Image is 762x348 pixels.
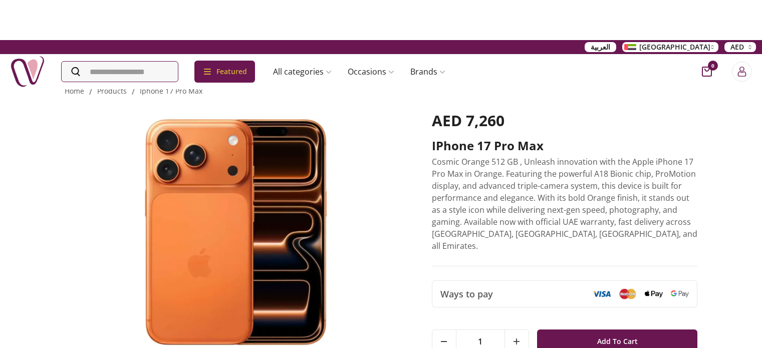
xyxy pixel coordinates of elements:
a: products [97,86,127,96]
h2: iPhone 17 Pro Max [432,138,698,154]
span: 0 [708,61,718,71]
span: Ways to pay [440,287,493,301]
span: AED [730,42,744,52]
img: Mastercard [619,288,637,299]
input: Search [62,62,178,82]
img: Apple Pay [645,290,663,298]
img: Nigwa-uae-gifts [10,54,45,89]
span: العربية [591,42,610,52]
a: iphone 17 pro max [140,86,202,96]
button: cart-button [702,67,712,77]
button: AED [724,42,756,52]
a: Brands [402,62,453,82]
img: Visa [593,290,611,297]
span: [GEOGRAPHIC_DATA] [639,42,710,52]
li: / [89,86,92,98]
span: AED 7,260 [432,110,504,131]
a: All categories [265,62,340,82]
p: Cosmic Orange 512 GB , Unleash innovation with the Apple iPhone 17 Pro Max in Orange. Featuring t... [432,156,698,252]
button: Login [732,62,752,82]
a: Home [65,86,84,96]
button: [GEOGRAPHIC_DATA] [622,42,718,52]
li: / [132,86,135,98]
div: Featured [194,61,255,83]
img: Google Pay [671,290,689,297]
img: Arabic_dztd3n.png [624,44,636,50]
a: Occasions [340,62,402,82]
